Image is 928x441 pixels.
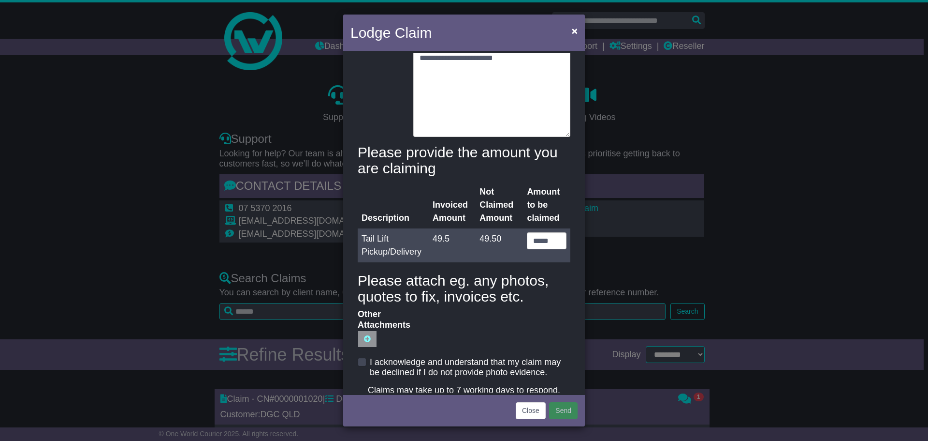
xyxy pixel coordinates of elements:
h4: Please provide the amount you are claiming [358,144,570,176]
button: Close [516,402,546,419]
td: 49.5 [429,228,476,262]
label: I acknowledge and understand that my claim may be declined if I do not provide photo evidence. [370,357,570,378]
td: Tail Lift Pickup/Delivery [358,228,429,262]
button: Close [567,21,582,41]
th: Amount to be claimed [523,182,570,228]
span: × [572,25,578,36]
th: Invoiced Amount [429,182,476,228]
label: Description [353,14,408,135]
label: Other Attachments [353,309,408,347]
th: Description [358,182,429,228]
div: Claims may take up to 7 working days to respond. [358,385,570,396]
h4: Please attach eg. any photos, quotes to fix, invoices etc. [358,273,570,304]
th: Not Claimed Amount [476,182,523,228]
h4: Lodge Claim [350,22,432,44]
td: 49.50 [476,228,523,262]
button: Send [549,402,578,419]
